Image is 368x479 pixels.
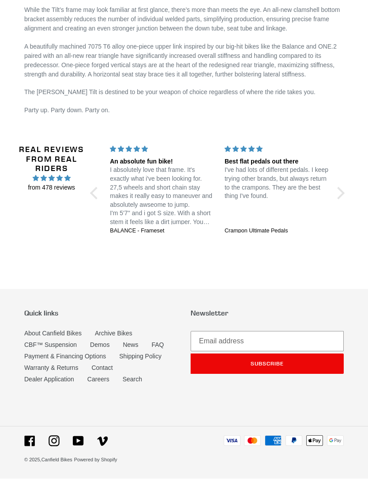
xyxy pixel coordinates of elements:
[95,330,132,337] a: Archive Bikes
[24,7,340,32] span: While the Tilt’s frame may look familiar at first glance, there’s more than meets the eye. An all...
[74,457,117,463] a: Powered by Shopify
[110,228,214,236] a: BALANCE - Frameset
[191,309,344,318] p: Newsletter
[123,376,142,383] a: Search
[24,365,78,372] a: Warranty & Returns
[24,107,110,114] span: Party up. Party down. Party on.
[110,145,214,154] div: 5 stars
[19,174,85,183] span: 4.96 stars
[24,330,82,337] a: About Canfield Bikes
[24,353,106,360] a: Payment & Financing Options
[24,376,74,383] a: Dealer Application
[87,376,109,383] a: Careers
[19,183,85,193] span: from 478 reviews
[24,43,337,78] span: A beautifully machined 7075 T6 alloy one-piece upper link inspired by our big-hit bikes like the ...
[225,228,329,236] a: Crampon Ultimate Pedals
[191,354,344,374] button: Subscribe
[251,361,284,367] span: Subscribe
[19,145,85,174] h2: Real Reviews from Real Riders
[225,158,329,167] div: Best flat pedals out there
[90,342,109,349] a: Demos
[225,145,329,154] div: 5 stars
[191,331,344,352] input: Email address
[91,365,113,372] a: Contact
[110,158,214,167] div: An absolute fun bike!
[24,457,72,463] small: © 2025,
[41,457,72,463] a: Canfield Bikes
[24,309,177,318] p: Quick links
[110,166,214,227] p: I absolutely love that frame. It's exactly what i've been looking for. 27,5 wheels and short chai...
[225,166,329,201] p: I've had lots of different pedals. I keep trying other brands, but always return to the crampons....
[119,353,161,360] a: Shipping Policy
[24,89,315,96] span: The [PERSON_NAME] Tilt is destined to be your weapon of choice regardless of where the ride takes...
[123,342,138,349] a: News
[24,342,77,349] a: CBF™ Suspension
[151,342,164,349] a: FAQ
